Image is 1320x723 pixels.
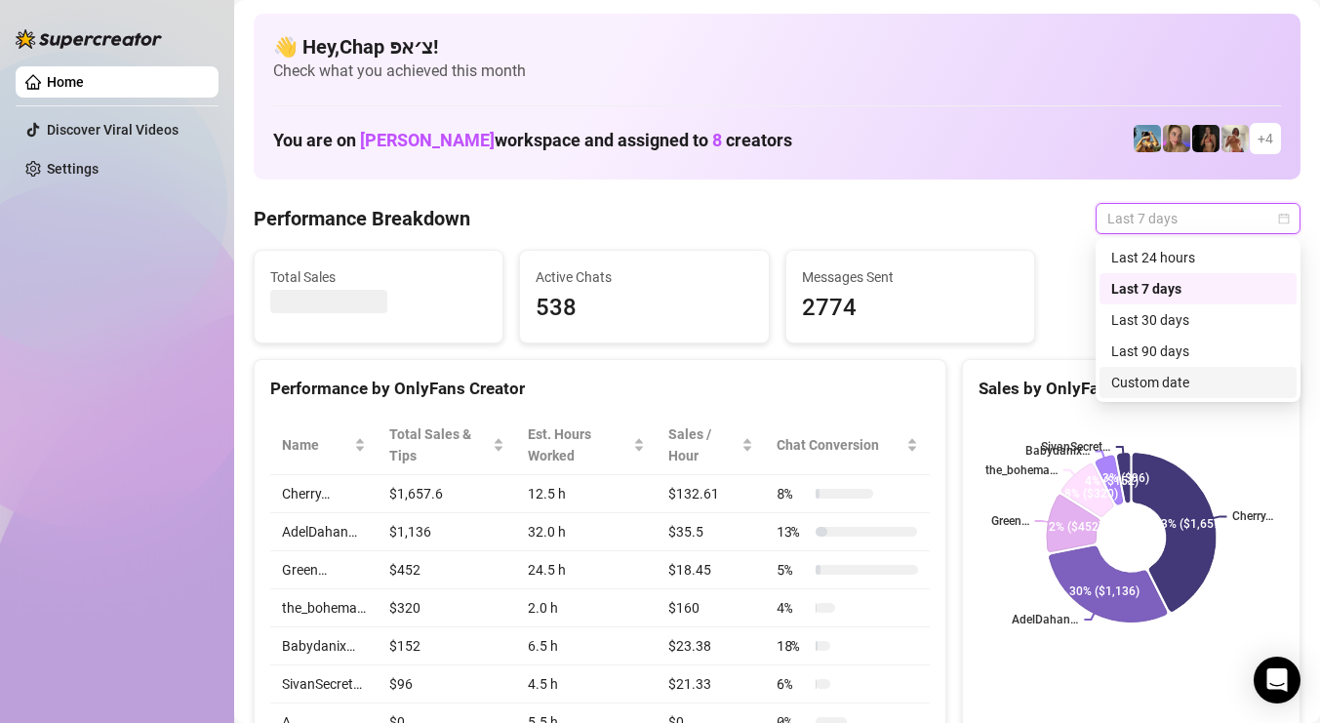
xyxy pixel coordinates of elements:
div: Open Intercom Messenger [1254,657,1300,703]
a: Settings [47,161,99,177]
td: Cherry… [270,475,378,513]
img: logo-BBDzfeDw.svg [16,29,162,49]
td: $452 [378,551,516,589]
img: the_bohema [1192,125,1220,152]
span: 18 % [777,635,808,657]
span: Active Chats [536,266,752,288]
td: 6.5 h [516,627,657,665]
span: Total Sales [270,266,487,288]
span: 8 [712,130,722,150]
td: $96 [378,665,516,703]
div: Last 30 days [1100,304,1297,336]
div: Sales by OnlyFans Creator [979,376,1284,402]
img: Cherry [1163,125,1190,152]
text: Cherry… [1232,510,1273,524]
span: 4 % [777,597,808,619]
td: AdelDahan… [270,513,378,551]
div: Last 24 hours [1100,242,1297,273]
td: $18.45 [657,551,765,589]
div: Custom date [1111,372,1285,393]
span: Messages Sent [802,266,1019,288]
td: $160 [657,589,765,627]
td: 12.5 h [516,475,657,513]
div: Performance by OnlyFans Creator [270,376,930,402]
div: Last 24 hours [1111,247,1285,268]
h4: 👋 Hey, Chap צ׳אפ ! [273,33,1281,60]
div: Last 90 days [1111,341,1285,362]
a: Discover Viral Videos [47,122,179,138]
td: 4.5 h [516,665,657,703]
td: $1,657.6 [378,475,516,513]
text: the_bohema… [985,463,1058,477]
span: [PERSON_NAME] [360,130,495,150]
a: Home [47,74,84,90]
text: Babydanix… [1025,445,1090,459]
th: Chat Conversion [765,416,930,475]
span: Total Sales & Tips [389,423,489,466]
span: 13 % [777,521,808,542]
td: $35.5 [657,513,765,551]
img: Babydanix [1134,125,1161,152]
td: $320 [378,589,516,627]
div: Last 30 days [1111,309,1285,331]
span: Last 7 days [1107,204,1289,233]
div: Last 7 days [1100,273,1297,304]
td: Babydanix… [270,627,378,665]
div: Last 7 days [1111,278,1285,300]
th: Sales / Hour [657,416,765,475]
span: + 4 [1258,128,1273,149]
span: 538 [536,290,752,327]
text: AdelDahan… [1012,613,1078,626]
span: Chat Conversion [777,434,902,456]
td: the_bohema… [270,589,378,627]
span: 5 % [777,559,808,581]
td: $23.38 [657,627,765,665]
span: Name [282,434,350,456]
span: 6 % [777,673,808,695]
span: Check what you achieved this month [273,60,1281,82]
td: Green… [270,551,378,589]
td: $21.33 [657,665,765,703]
td: SivanSecret… [270,665,378,703]
td: 24.5 h [516,551,657,589]
span: 2774 [802,290,1019,327]
div: Custom date [1100,367,1297,398]
th: Total Sales & Tips [378,416,516,475]
div: Est. Hours Worked [528,423,629,466]
td: $152 [378,627,516,665]
span: 8 % [777,483,808,504]
span: Sales / Hour [668,423,738,466]
td: 2.0 h [516,589,657,627]
text: SivanSecret… [1041,440,1110,454]
td: $132.61 [657,475,765,513]
span: calendar [1278,213,1290,224]
h1: You are on workspace and assigned to creators [273,130,792,151]
td: $1,136 [378,513,516,551]
img: Green [1221,125,1249,152]
th: Name [270,416,378,475]
div: Last 90 days [1100,336,1297,367]
td: 32.0 h [516,513,657,551]
h4: Performance Breakdown [254,205,470,232]
text: Green… [991,514,1029,528]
